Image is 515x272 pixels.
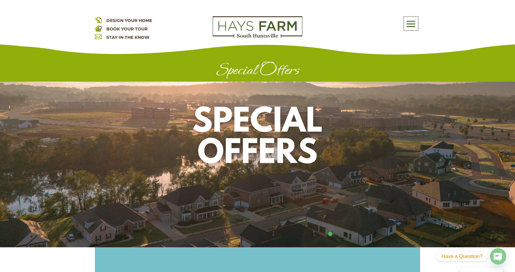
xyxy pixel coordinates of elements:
[213,16,302,38] img: Logo
[106,35,149,40] a: STAY IN THE KNOW
[95,25,102,32] img: book your home tour
[106,26,148,32] a: BOOK YOUR TOUR
[95,61,420,82] h1: Special Offers
[213,34,302,39] a: hays farm homes huntsville development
